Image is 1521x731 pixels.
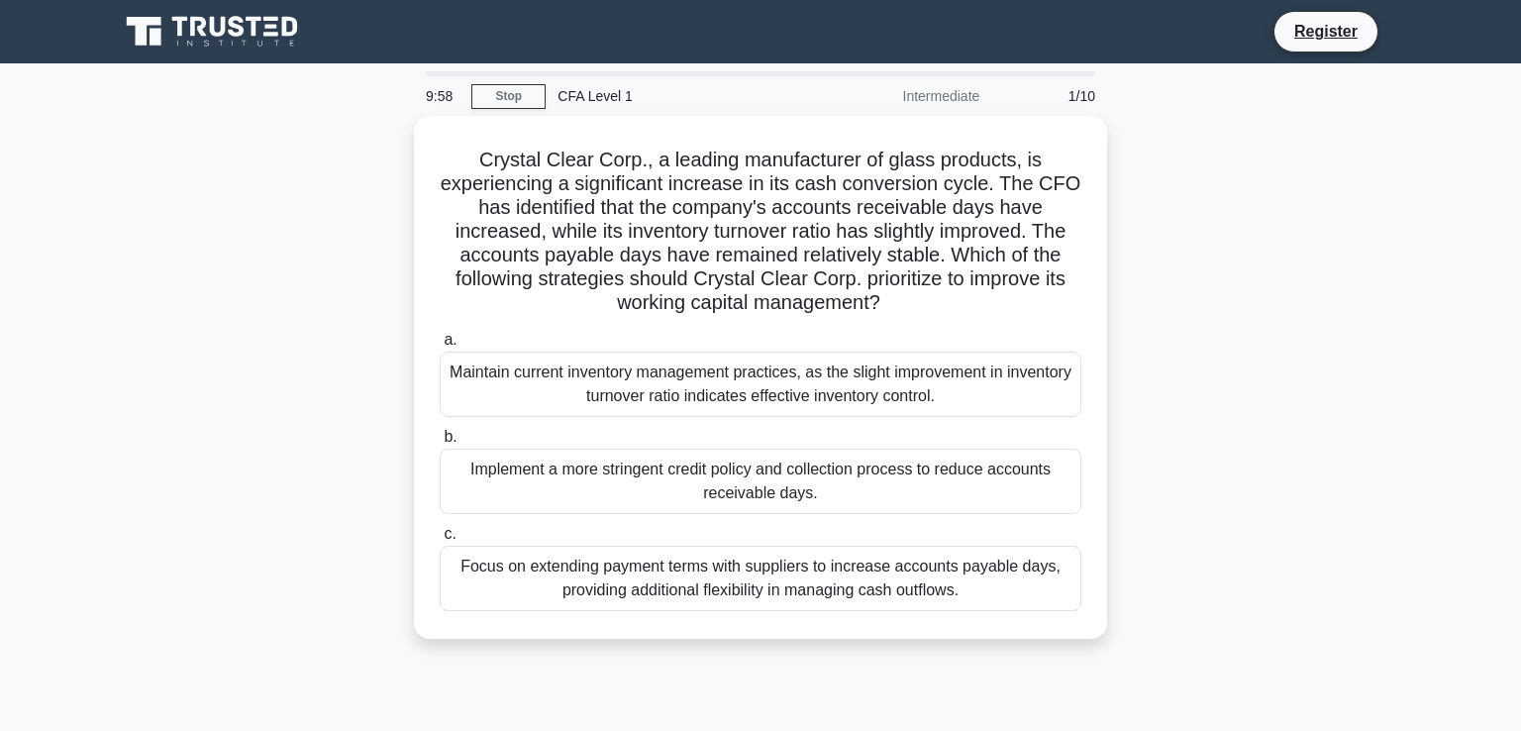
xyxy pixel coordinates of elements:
[991,76,1107,116] div: 1/10
[414,76,471,116] div: 9:58
[440,546,1081,611] div: Focus on extending payment terms with suppliers to increase accounts payable days, providing addi...
[440,449,1081,514] div: Implement a more stringent credit policy and collection process to reduce accounts receivable days.
[818,76,991,116] div: Intermediate
[444,428,456,445] span: b.
[444,331,456,348] span: a.
[444,525,456,542] span: c.
[546,76,818,116] div: CFA Level 1
[471,84,546,109] a: Stop
[440,352,1081,417] div: Maintain current inventory management practices, as the slight improvement in inventory turnover ...
[438,148,1083,316] h5: Crystal Clear Corp., a leading manufacturer of glass products, is experiencing a significant incr...
[1282,19,1369,44] a: Register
